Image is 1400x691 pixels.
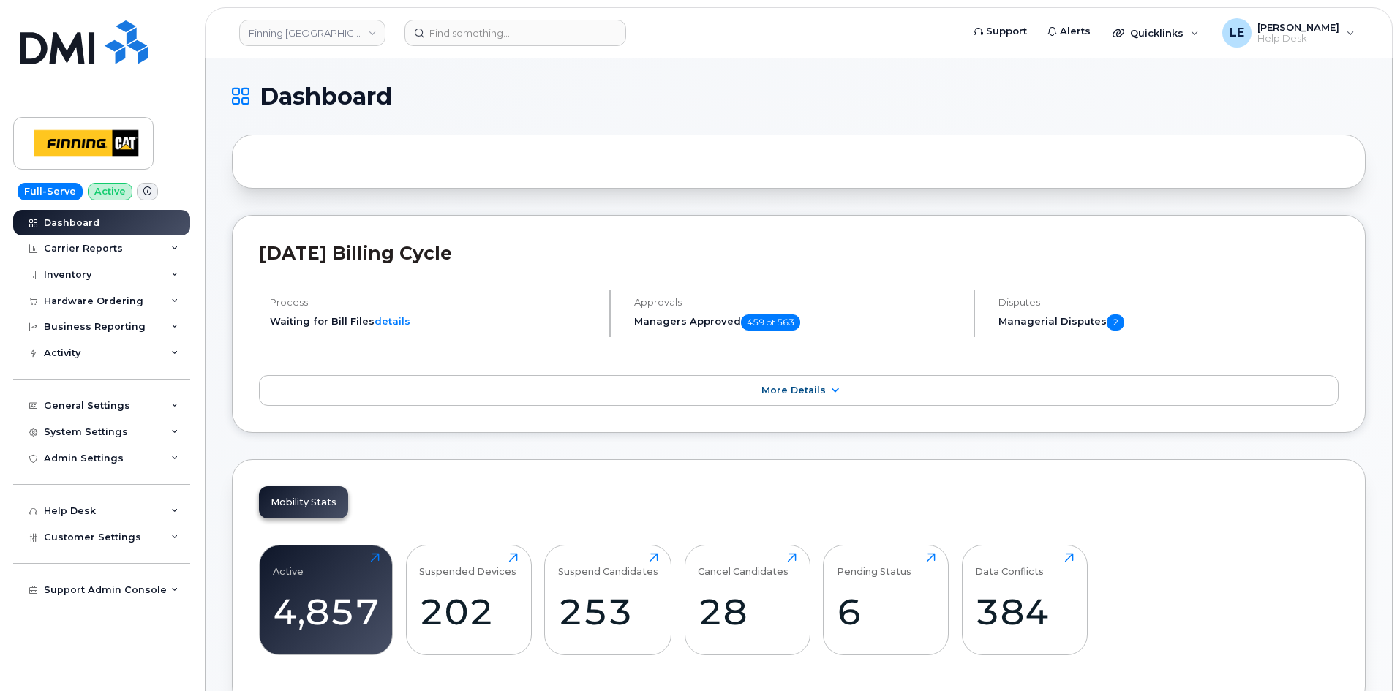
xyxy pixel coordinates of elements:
a: Suspend Candidates253 [558,553,658,646]
h4: Approvals [634,297,961,308]
div: Suspended Devices [419,553,516,577]
div: Active [273,553,304,577]
div: Suspend Candidates [558,553,658,577]
span: Dashboard [260,86,392,107]
div: 253 [558,590,658,633]
h4: Disputes [998,297,1339,308]
div: 28 [698,590,797,633]
span: 459 of 563 [741,314,800,331]
li: Waiting for Bill Files [270,314,597,328]
span: 2 [1107,314,1124,331]
h5: Managers Approved [634,314,961,331]
a: Active4,857 [273,553,380,646]
h4: Process [270,297,597,308]
div: 4,857 [273,590,380,633]
a: Cancel Candidates28 [698,553,797,646]
div: 6 [837,590,936,633]
h2: [DATE] Billing Cycle [259,242,1339,264]
div: 384 [975,590,1074,633]
h5: Managerial Disputes [998,314,1339,331]
div: Cancel Candidates [698,553,789,577]
div: Pending Status [837,553,911,577]
span: More Details [761,385,826,396]
a: Pending Status6 [837,553,936,646]
div: 202 [419,590,518,633]
a: details [375,315,410,327]
a: Suspended Devices202 [419,553,518,646]
div: Data Conflicts [975,553,1044,577]
a: Data Conflicts384 [975,553,1074,646]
